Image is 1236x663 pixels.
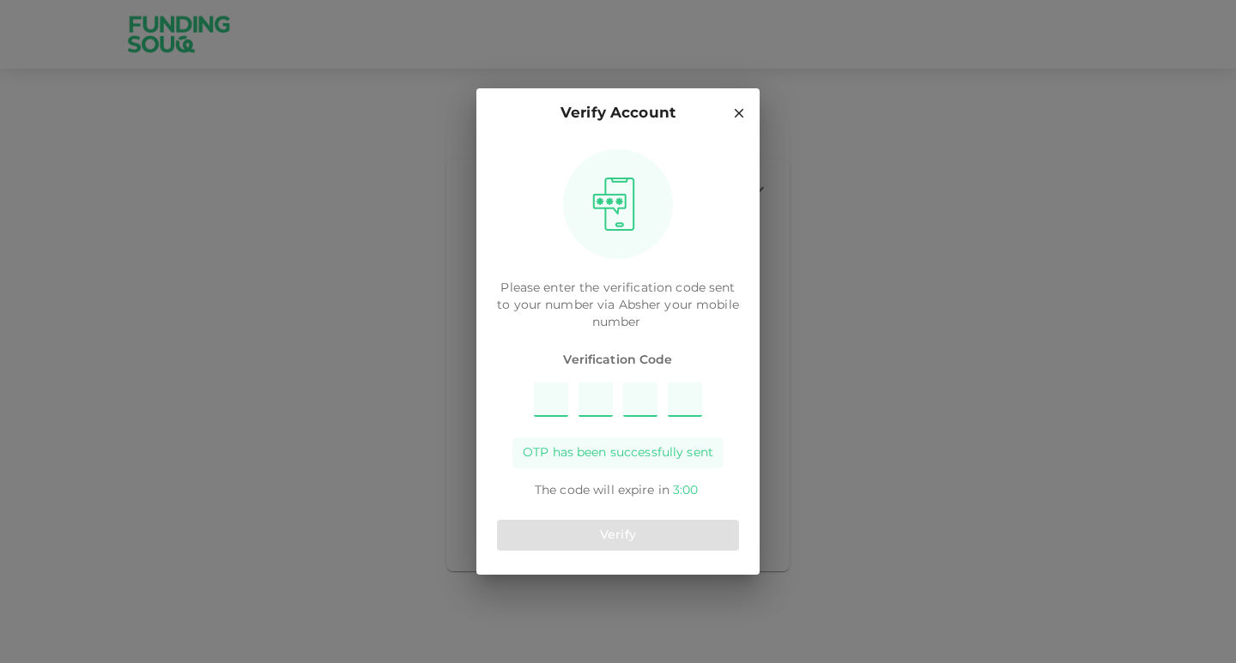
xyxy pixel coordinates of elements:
input: Please enter OTP character 3 [623,383,657,417]
input: Please enter OTP character 1 [534,383,568,417]
input: Please enter OTP character 2 [579,383,613,417]
span: Verification Code [497,352,739,369]
span: OTP has been successfully sent [523,444,713,461]
span: your mobile number [592,299,739,328]
input: Please enter OTP character 4 [668,383,702,417]
p: Please enter the verification code sent to your number via Absher [497,280,739,331]
span: 3 : 00 [673,485,698,497]
span: The code will expire in [535,485,669,497]
p: Verify Account [560,102,676,125]
img: otpImage [586,177,641,232]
